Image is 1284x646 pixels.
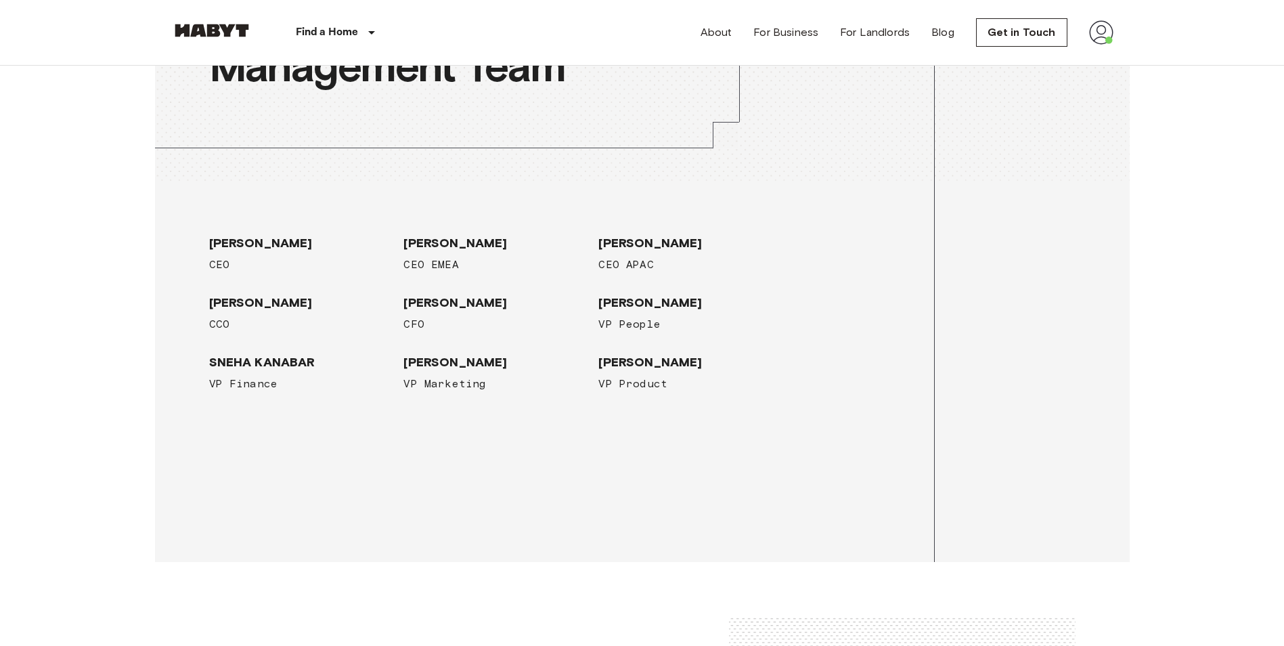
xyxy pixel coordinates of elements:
span: [PERSON_NAME] [403,235,588,251]
span: CFO [403,316,588,332]
a: Blog [931,24,954,41]
span: [PERSON_NAME] [209,295,393,311]
span: [PERSON_NAME] [598,235,782,251]
span: SNEHA KANABAR [209,354,393,370]
span: Management Team [209,39,685,93]
span: VP Marketing [403,376,588,392]
span: CEO [209,257,393,273]
img: avatar [1089,20,1113,45]
a: For Business [753,24,818,41]
img: Habyt [171,24,252,37]
p: Find a Home [296,24,359,41]
span: CEO APAC [598,257,782,273]
span: VP People [598,316,782,332]
span: [PERSON_NAME] [209,235,393,251]
span: [PERSON_NAME] [403,295,588,311]
span: VP Finance [209,376,393,392]
span: [PERSON_NAME] [598,354,782,370]
a: For Landlords [840,24,910,41]
a: About [701,24,732,41]
span: CCO [209,316,393,332]
span: VP Product [598,376,782,392]
a: Get in Touch [976,18,1067,47]
span: [PERSON_NAME] [403,354,588,370]
span: CEO EMEA [403,257,588,273]
span: [PERSON_NAME] [598,295,782,311]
